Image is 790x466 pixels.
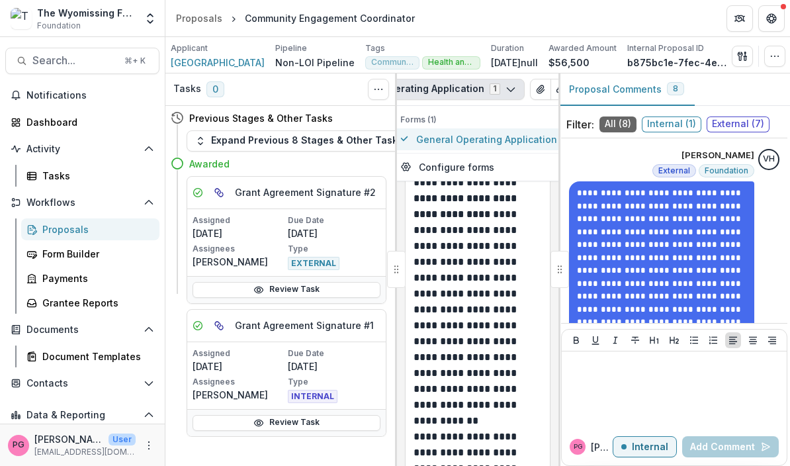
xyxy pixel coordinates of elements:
a: Form Builder [21,243,159,265]
div: Pat Giles [574,443,582,450]
div: Document Templates [42,349,149,363]
p: Assignees [193,243,285,255]
span: Activity [26,144,138,155]
button: Align Center [745,332,761,348]
span: Documents [26,324,138,336]
button: Heading 2 [666,332,682,348]
button: View Attached Files [530,79,551,100]
span: 0 [206,81,224,97]
button: Search... [5,48,159,74]
p: Assignees [193,376,285,388]
div: Dashboard [26,115,149,129]
span: Notifications [26,90,154,101]
button: Internal [613,436,677,457]
span: EXTERNAL [288,257,339,270]
p: Non-LOI Pipeline [275,56,355,70]
span: Foundation [705,166,748,175]
button: Partners [726,5,753,32]
button: Open Contacts [5,373,159,394]
div: Payments [42,271,149,285]
a: Review Task [193,415,380,431]
span: Workflows [26,197,138,209]
div: Community Engagement Coordinator [245,11,415,25]
button: Open Activity [5,138,159,160]
button: Open Workflows [5,192,159,213]
h3: Tasks [173,83,201,95]
button: Notifications [5,85,159,106]
span: Search... [32,54,116,67]
span: Contacts [26,378,138,389]
span: External ( 7 ) [707,117,769,132]
p: Internal Proposal ID [627,42,704,54]
p: [EMAIL_ADDRESS][DOMAIN_NAME] [34,446,136,458]
div: Pat Giles [13,441,24,449]
a: Document Templates [21,346,159,367]
p: Type [288,376,380,388]
p: $56,500 [549,56,590,70]
button: More [141,438,157,453]
p: [PERSON_NAME] [34,432,103,446]
p: Assigned [193,214,285,226]
a: Dashboard [5,111,159,133]
button: Ordered List [705,332,721,348]
p: [DATE]null [491,56,538,70]
button: Heading 1 [646,332,662,348]
p: b875bc1e-7fec-4e34-96f2-ee634d23fedb [627,56,726,70]
div: The Wyomissing Foundation [37,6,136,20]
span: 8 [673,84,678,93]
p: Due Date [288,348,380,359]
button: Italicize [607,332,623,348]
p: Duration [491,42,524,54]
p: [DATE] [193,359,285,373]
button: Proposal Comments [558,73,695,106]
p: Pipeline [275,42,307,54]
h4: Previous Stages & Other Tasks [189,111,333,125]
img: The Wyomissing Foundation [11,8,32,29]
p: [DATE] [193,226,285,240]
span: Health and Human Services [428,58,474,67]
h5: Grant Agreement Signature #1 [235,318,374,332]
a: Proposals [171,9,228,28]
p: [PERSON_NAME] [591,440,613,454]
p: Due Date [288,214,380,226]
div: Tasks [42,169,149,183]
span: Data & Reporting [26,410,138,421]
button: Add Comment [682,436,779,457]
a: Payments [21,267,159,289]
span: Internal ( 1 ) [642,117,701,132]
p: Forms (1) [400,114,556,126]
p: Assigned [193,348,285,359]
button: Align Right [764,332,780,348]
h5: Grant Agreement Signature #2 [235,185,376,199]
p: [PERSON_NAME] [193,388,285,402]
h4: Awarded [189,157,230,171]
button: Open entity switcher [141,5,159,32]
span: General Operating Application [416,132,557,146]
p: Applicant [171,42,208,54]
span: Foundation [37,20,81,32]
button: Underline [588,332,603,348]
div: Proposals [176,11,222,25]
button: Open Documents [5,319,159,340]
button: Align Left [725,332,741,348]
p: [PERSON_NAME] [681,149,754,162]
button: View dependent tasks [208,182,230,203]
div: Form Builder [42,247,149,261]
a: [GEOGRAPHIC_DATA] [171,56,265,70]
span: External [658,166,690,175]
div: Valeri Harteg [763,155,775,163]
button: Strike [627,332,643,348]
span: All ( 8 ) [599,117,636,132]
button: View dependent tasks [208,315,230,336]
p: Filter: [566,117,594,132]
nav: breadcrumb [171,9,420,28]
p: [DATE] [288,359,380,373]
button: Bold [568,332,584,348]
p: User [109,434,136,445]
a: Review Task [193,282,380,298]
a: Tasks [21,165,159,187]
button: General Operating Application1 [333,79,525,100]
div: ⌘ + K [122,54,148,68]
span: Community Development [371,58,414,67]
button: Bullet List [686,332,702,348]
